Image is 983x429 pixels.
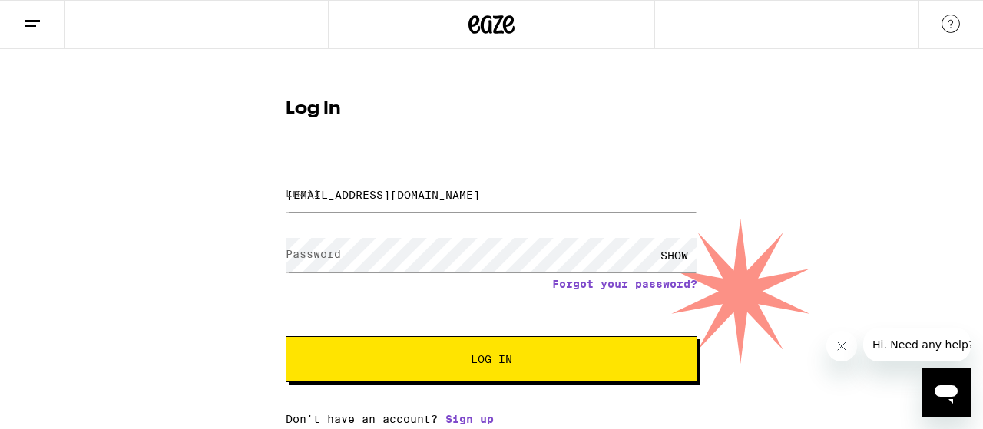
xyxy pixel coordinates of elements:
[286,187,320,200] label: Email
[552,278,697,290] a: Forgot your password?
[922,368,971,417] iframe: Button to launch messaging window
[286,248,341,260] label: Password
[471,354,512,365] span: Log In
[445,413,494,425] a: Sign up
[286,100,697,118] h1: Log In
[9,11,111,23] span: Hi. Need any help?
[863,328,971,361] iframe: Message from company
[286,177,697,212] input: Email
[286,413,697,425] div: Don't have an account?
[651,238,697,272] div: SHOW
[826,331,857,361] iframe: Close message
[286,336,697,382] button: Log In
